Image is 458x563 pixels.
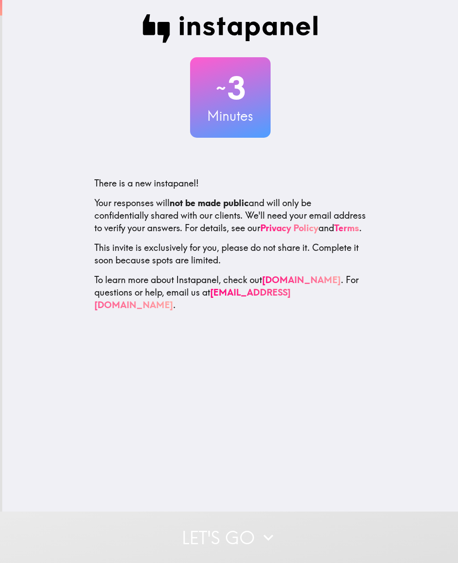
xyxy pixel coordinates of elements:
[262,274,341,285] a: [DOMAIN_NAME]
[143,14,318,43] img: Instapanel
[94,274,366,311] p: To learn more about Instapanel, check out . For questions or help, email us at .
[334,222,359,233] a: Terms
[94,287,291,310] a: [EMAIL_ADDRESS][DOMAIN_NAME]
[190,106,271,125] h3: Minutes
[215,75,227,102] span: ~
[260,222,318,233] a: Privacy Policy
[94,197,366,234] p: Your responses will and will only be confidentially shared with our clients. We'll need your emai...
[94,241,366,267] p: This invite is exclusively for you, please do not share it. Complete it soon because spots are li...
[190,70,271,106] h2: 3
[94,178,199,189] span: There is a new instapanel!
[170,197,249,208] b: not be made public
